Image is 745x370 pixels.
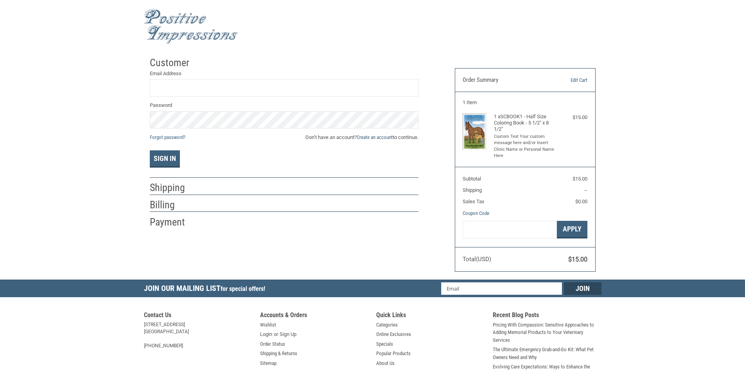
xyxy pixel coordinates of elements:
[357,134,393,140] a: Create an account
[564,282,601,295] input: Join
[463,210,489,216] a: Coupon Code
[556,114,587,121] div: $15.00
[376,330,411,338] a: Online Exclusives
[573,176,587,182] span: $15.00
[494,134,555,159] li: Custom Text Your custom message here and/or Insert Clinic Name or Personal Name Here
[493,346,601,361] a: The Ultimate Emergency Grab-and-Go Kit: What Pet Owners Need and Why
[280,330,296,338] a: Sign Up
[260,350,297,357] a: Shipping & Returns
[144,280,269,300] h5: Join Our Mailing List
[150,150,180,168] button: Sign In
[463,221,557,238] input: Gift Certificate or Coupon Code
[260,359,276,367] a: Sitemap
[144,321,253,349] address: [STREET_ADDRESS] [GEOGRAPHIC_DATA] [PHONE_NUMBER]
[150,199,196,211] h2: Billing
[376,311,485,321] h5: Quick Links
[260,321,276,329] a: Wishlist
[260,311,369,321] h5: Accounts & Orders
[463,76,548,84] h3: Order Summary
[260,340,285,348] a: Order Status
[144,9,238,44] img: Positive Impressions
[493,311,601,321] h5: Recent Blog Posts
[150,216,196,229] h2: Payment
[150,56,196,69] h2: Customer
[269,330,283,338] span: or
[150,101,418,109] label: Password
[463,256,491,263] span: Total (USD)
[376,321,398,329] a: Categories
[494,114,555,133] h4: 1 x SCBOOK1 - Half Size Coloring Book - 5 1/2" x 8 1/2"
[376,340,393,348] a: Specials
[221,285,265,292] span: for special offers!
[376,359,395,367] a: About Us
[441,282,562,295] input: Email
[568,256,587,263] span: $15.00
[557,221,587,238] button: Apply
[150,134,185,140] a: Forgot password?
[548,76,587,84] a: Edit Cart
[463,176,481,182] span: Subtotal
[376,350,411,357] a: Popular Products
[260,330,272,338] a: Login
[584,187,587,193] span: --
[150,70,418,78] label: Email Address
[463,199,484,204] span: Sales Tax
[150,181,196,194] h2: Shipping
[493,321,601,344] a: Pricing With Compassion: Sensitive Approaches to Adding Memorial Products to Your Veterinary Serv...
[305,134,418,141] span: Don’t have an account? to continue.
[463,187,482,193] span: Shipping
[575,199,587,204] span: $0.00
[463,99,587,106] h3: 1 Item
[144,311,253,321] h5: Contact Us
